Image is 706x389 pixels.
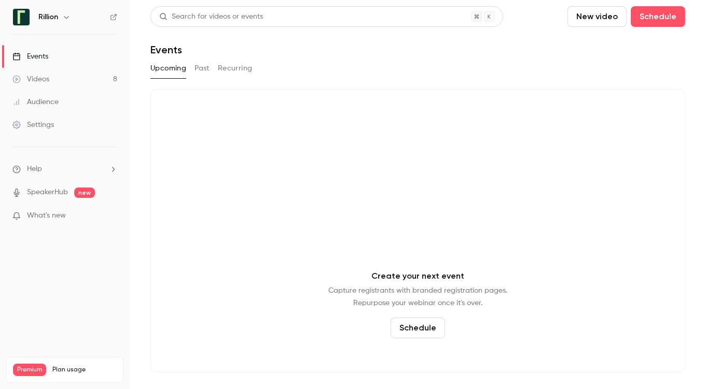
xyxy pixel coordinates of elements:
[74,188,95,198] span: new
[150,44,182,56] h1: Events
[13,364,46,376] span: Premium
[328,284,507,309] p: Capture registrants with branded registration pages. Repurpose your webinar once it's over.
[13,9,30,25] img: Rillion
[27,210,66,221] span: What's new
[12,97,59,107] div: Audience
[391,318,445,338] button: Schedule
[218,60,253,77] button: Recurring
[631,6,685,27] button: Schedule
[12,74,49,84] div: Videos
[27,164,42,175] span: Help
[12,120,54,130] div: Settings
[12,51,48,62] div: Events
[371,270,464,282] p: Create your next event
[159,11,263,22] div: Search for videos or events
[52,366,117,374] span: Plan usage
[105,211,117,221] iframe: Noticeable Trigger
[38,12,58,22] h6: Rillion
[27,187,68,198] a: SpeakerHub
[195,60,210,77] button: Past
[12,164,117,175] li: help-dropdown-opener
[567,6,627,27] button: New video
[150,60,186,77] button: Upcoming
